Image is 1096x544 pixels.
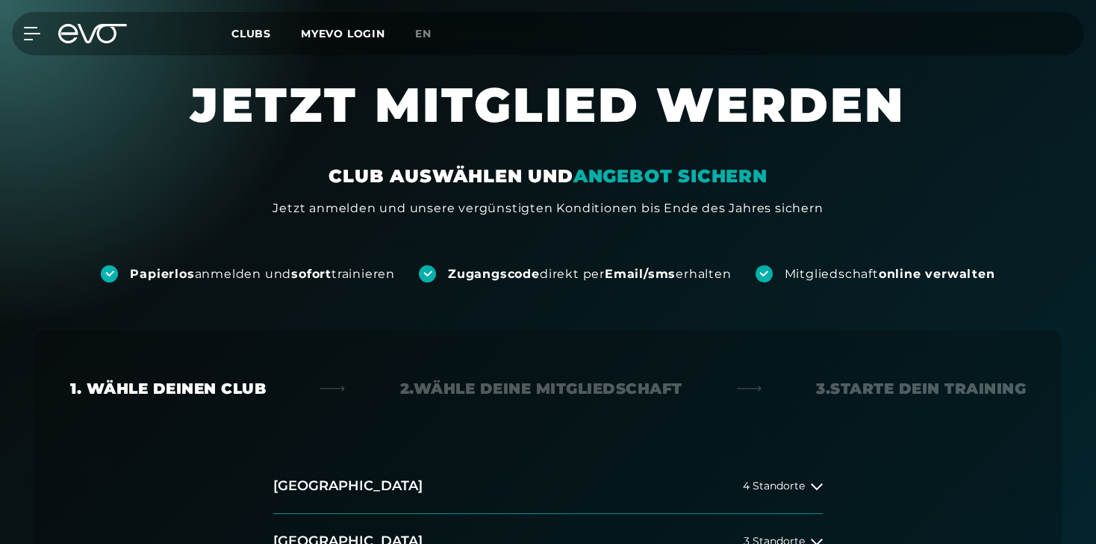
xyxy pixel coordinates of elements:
[130,266,395,282] div: anmelden und trainieren
[743,480,805,492] span: 4 Standorte
[448,267,540,281] strong: Zugangscode
[231,26,301,40] a: Clubs
[70,378,266,399] div: 1. Wähle deinen Club
[785,266,995,282] div: Mitgliedschaft
[301,27,385,40] a: MYEVO LOGIN
[231,27,271,40] span: Clubs
[816,378,1026,399] div: 3. Starte dein Training
[100,75,996,164] h1: JETZT MITGLIED WERDEN
[879,267,995,281] strong: online verwalten
[605,267,676,281] strong: Email/sms
[273,200,823,217] div: Jetzt anmelden und unsere vergünstigten Konditionen bis Ende des Jahres sichern
[400,378,682,399] div: 2. Wähle deine Mitgliedschaft
[448,266,731,282] div: direkt per erhalten
[291,267,331,281] strong: sofort
[415,27,432,40] span: en
[273,477,423,495] h2: [GEOGRAPHIC_DATA]
[329,164,767,188] div: CLUB AUSWÄHLEN UND
[130,267,194,281] strong: Papierlos
[415,25,449,43] a: en
[273,459,823,514] button: [GEOGRAPHIC_DATA]4 Standorte
[573,165,767,187] em: ANGEBOT SICHERN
